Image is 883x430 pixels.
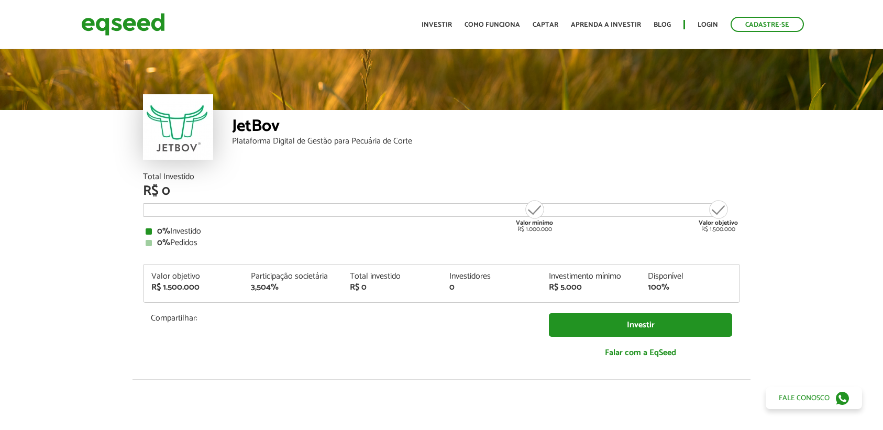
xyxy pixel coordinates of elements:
[549,313,732,337] a: Investir
[146,227,737,236] div: Investido
[232,118,740,137] div: JetBov
[146,239,737,247] div: Pedidos
[549,272,633,281] div: Investimento mínimo
[81,10,165,38] img: EqSeed
[143,173,740,181] div: Total Investido
[151,272,235,281] div: Valor objetivo
[731,17,804,32] a: Cadastre-se
[571,21,641,28] a: Aprenda a investir
[699,199,738,233] div: R$ 1.500.000
[449,283,533,292] div: 0
[699,218,738,228] strong: Valor objetivo
[449,272,533,281] div: Investidores
[549,342,732,363] a: Falar com a EqSeed
[648,283,732,292] div: 100%
[157,224,170,238] strong: 0%
[766,387,862,409] a: Fale conosco
[698,21,718,28] a: Login
[549,283,633,292] div: R$ 5.000
[232,137,740,146] div: Plataforma Digital de Gestão para Pecuária de Corte
[251,272,335,281] div: Participação societária
[251,283,335,292] div: 3,504%
[516,218,553,228] strong: Valor mínimo
[350,283,434,292] div: R$ 0
[151,313,533,323] p: Compartilhar:
[654,21,671,28] a: Blog
[157,236,170,250] strong: 0%
[648,272,732,281] div: Disponível
[465,21,520,28] a: Como funciona
[515,199,554,233] div: R$ 1.000.000
[143,184,740,198] div: R$ 0
[151,283,235,292] div: R$ 1.500.000
[350,272,434,281] div: Total investido
[422,21,452,28] a: Investir
[533,21,558,28] a: Captar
